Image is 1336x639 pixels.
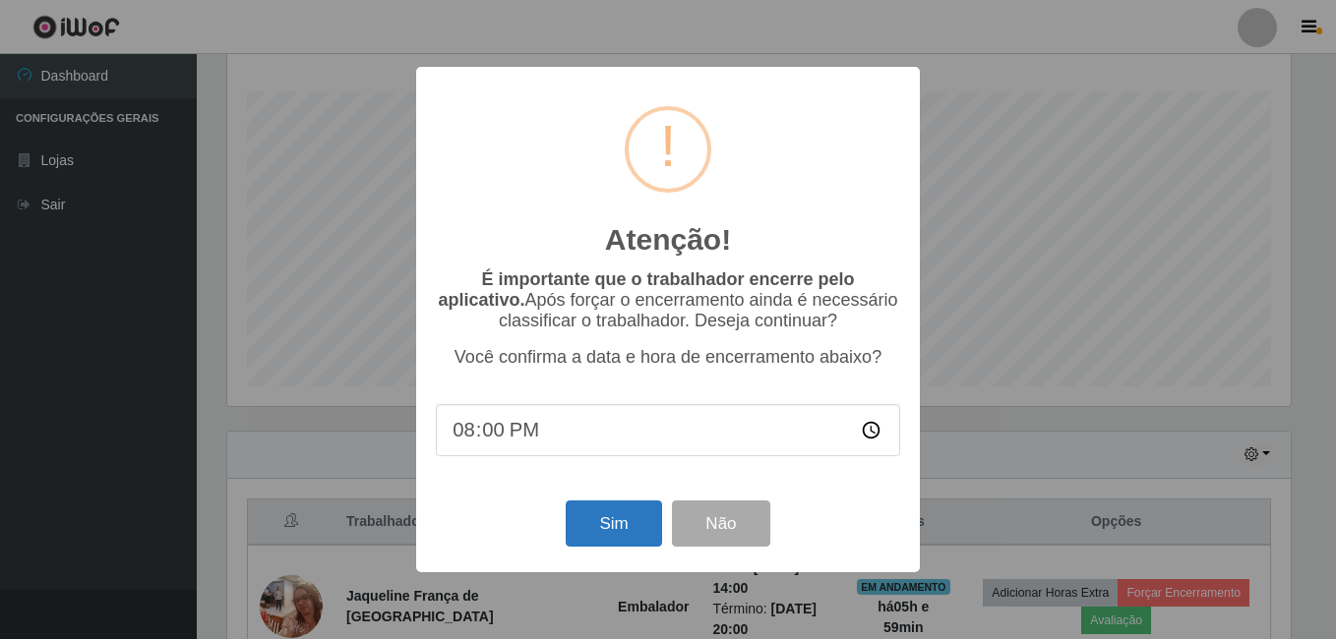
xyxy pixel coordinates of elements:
button: Não [672,500,769,547]
button: Sim [566,500,661,547]
b: É importante que o trabalhador encerre pelo aplicativo. [438,269,854,310]
p: Você confirma a data e hora de encerramento abaixo? [436,347,900,368]
h2: Atenção! [605,222,731,258]
p: Após forçar o encerramento ainda é necessário classificar o trabalhador. Deseja continuar? [436,269,900,331]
